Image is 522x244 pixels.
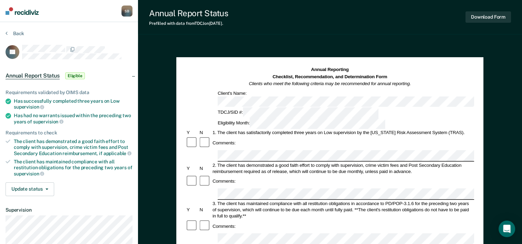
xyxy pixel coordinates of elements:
[6,72,60,79] span: Annual Report Status
[211,223,237,229] div: Comments:
[499,221,515,237] div: Open Intercom Messenger
[465,11,511,23] button: Download Form
[121,6,132,17] button: SB
[211,178,237,184] div: Comments:
[149,8,228,18] div: Annual Report Status
[211,200,474,219] div: 3. The client has maintained compliance with all restitution obligations in accordance to PD/POP-...
[14,104,44,110] span: supervision
[104,151,131,156] span: applicable
[14,98,132,110] div: Has successfully completed three years on Low
[217,108,380,118] div: TDCJ/SID #:
[211,162,474,174] div: 2. The client has demonstrated a good faith effort to comply with supervision, crime victim fees ...
[14,159,132,176] div: The client has maintained compliance with all restitution obligations for the preceding two years of
[33,119,63,124] span: supervision
[6,30,24,37] button: Back
[14,139,132,156] div: The client has demonstrated a good faith effort to comply with supervision, crime victim fees and...
[186,206,198,213] div: Y
[186,165,198,171] div: Y
[199,130,211,136] div: N
[14,171,44,176] span: supervision
[211,130,474,136] div: 1. The client has satisfactorily completed three years on Low supervision by the [US_STATE] Risk ...
[14,113,132,124] div: Has had no warrants issued within the preceding two years of
[6,90,132,95] div: Requirements validated by OIMS data
[249,81,411,86] em: Clients who meet the following criteria may be recommended for annual reporting.
[199,206,211,213] div: N
[121,6,132,17] div: S B
[199,165,211,171] div: N
[311,67,349,72] strong: Annual Reporting
[65,72,85,79] span: Eligible
[6,207,132,213] dt: Supervision
[217,118,386,129] div: Eligibility Month:
[6,182,54,196] button: Update status
[211,140,237,146] div: Comments:
[6,130,132,136] div: Requirements to check
[149,21,228,26] div: Prefilled with data from TDCJ on [DATE] .
[6,7,39,15] img: Recidiviz
[186,130,198,136] div: Y
[273,74,387,79] strong: Checklist, Recommendation, and Determination Form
